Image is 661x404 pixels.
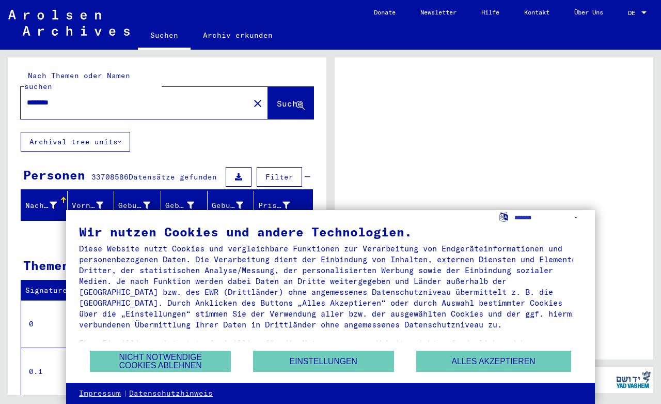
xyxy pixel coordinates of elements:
mat-header-cell: Geburtsname [114,191,161,220]
a: Suchen [138,23,191,50]
mat-header-cell: Vorname [68,191,114,220]
span: Filter [265,172,293,182]
div: Signature [25,282,95,299]
span: 33708586 [91,172,129,182]
button: Einstellungen [253,351,394,372]
img: Arolsen_neg.svg [8,10,130,36]
div: Nachname [25,200,57,211]
div: Prisoner # [258,197,303,214]
mat-label: Nach Themen oder Namen suchen [24,71,130,91]
div: Geburtsname [118,200,150,211]
div: Geburtsname [118,197,163,214]
div: Personen [23,166,85,184]
span: DE [628,9,639,17]
div: Geburt‏ [165,200,194,211]
button: Filter [257,167,302,187]
select: Sprache auswählen [514,210,582,225]
div: Themen [23,256,70,275]
mat-header-cell: Nachname [21,191,68,220]
div: Geburt‏ [165,197,207,214]
button: Archival tree units [21,132,130,152]
div: Vorname [72,200,103,211]
mat-header-cell: Geburt‏ [161,191,208,220]
img: yv_logo.png [614,367,653,393]
mat-header-cell: Geburtsdatum [208,191,254,220]
span: Suche [277,98,303,109]
label: Sprache auswählen [498,212,509,221]
div: Geburtsdatum [212,197,256,214]
div: Signature [25,285,84,296]
div: Diese Website nutzt Cookies und vergleichbare Funktionen zur Verarbeitung von Endgeräteinformatio... [79,243,582,330]
button: Suche [268,87,313,119]
td: 0 [21,300,92,348]
a: Impressum [79,388,121,399]
a: Archiv erkunden [191,23,285,48]
mat-icon: close [251,97,264,110]
button: Clear [247,93,268,113]
span: Datensätze gefunden [129,172,217,182]
td: 0.1 [21,348,92,395]
div: Prisoner # [258,200,290,211]
mat-header-cell: Prisoner # [254,191,312,220]
button: Nicht notwendige Cookies ablehnen [90,351,231,372]
div: Wir nutzen Cookies und andere Technologien. [79,226,582,238]
button: Alles akzeptieren [416,351,571,372]
a: Datenschutzhinweis [129,388,213,399]
div: Geburtsdatum [212,200,243,211]
div: Vorname [72,197,116,214]
div: Nachname [25,197,70,214]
